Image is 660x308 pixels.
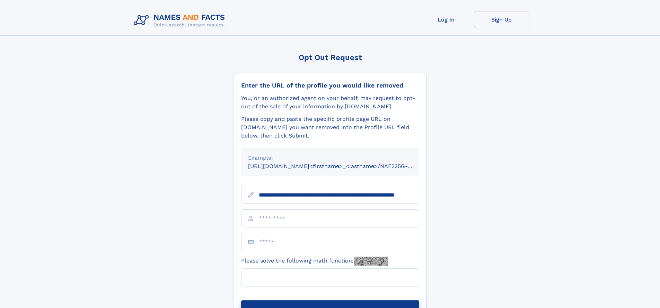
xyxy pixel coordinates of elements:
[131,11,231,30] img: Logo Names and Facts
[419,11,474,28] a: Log In
[241,82,419,89] div: Enter the URL of the profile you would like removed
[241,115,419,140] div: Please copy and paste the specific profile page URL on [DOMAIN_NAME] you want removed into the Pr...
[474,11,529,28] a: Sign Up
[248,163,432,169] small: [URL][DOMAIN_NAME]<firstname>_<lastname>/NAF325G-xxxxxxxx
[241,94,419,111] div: You, or an authorized agent on your behalf, may request to opt-out of the sale of your informatio...
[234,53,426,62] div: Opt Out Request
[241,257,388,266] label: Please solve the following math function:
[248,154,412,162] div: Example:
